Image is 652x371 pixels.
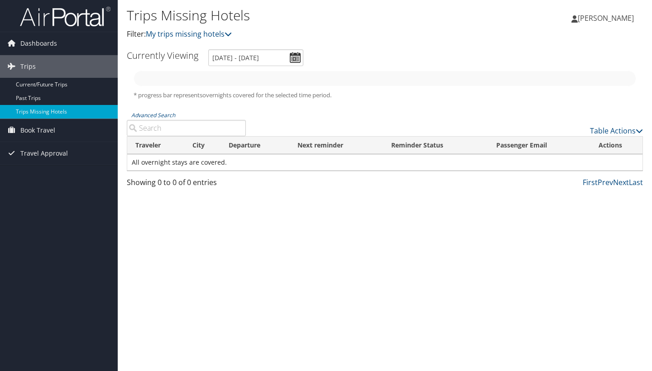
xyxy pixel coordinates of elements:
[578,13,634,23] span: [PERSON_NAME]
[208,49,303,66] input: [DATE] - [DATE]
[127,29,471,40] p: Filter:
[629,177,643,187] a: Last
[289,137,383,154] th: Next reminder
[383,137,488,154] th: Reminder Status
[590,137,642,154] th: Actions
[20,119,55,142] span: Book Travel
[613,177,629,187] a: Next
[488,137,590,154] th: Passenger Email: activate to sort column ascending
[134,91,636,100] h5: * progress bar represents overnights covered for the selected time period.
[127,154,642,171] td: All overnight stays are covered.
[598,177,613,187] a: Prev
[146,29,232,39] a: My trips missing hotels
[571,5,643,32] a: [PERSON_NAME]
[20,6,110,27] img: airportal-logo.png
[20,142,68,165] span: Travel Approval
[583,177,598,187] a: First
[20,55,36,78] span: Trips
[127,120,246,136] input: Advanced Search
[127,6,471,25] h1: Trips Missing Hotels
[131,111,175,119] a: Advanced Search
[127,137,184,154] th: Traveler: activate to sort column ascending
[127,177,246,192] div: Showing 0 to 0 of 0 entries
[221,137,289,154] th: Departure: activate to sort column descending
[127,49,198,62] h3: Currently Viewing
[590,126,643,136] a: Table Actions
[184,137,221,154] th: City: activate to sort column ascending
[20,32,57,55] span: Dashboards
